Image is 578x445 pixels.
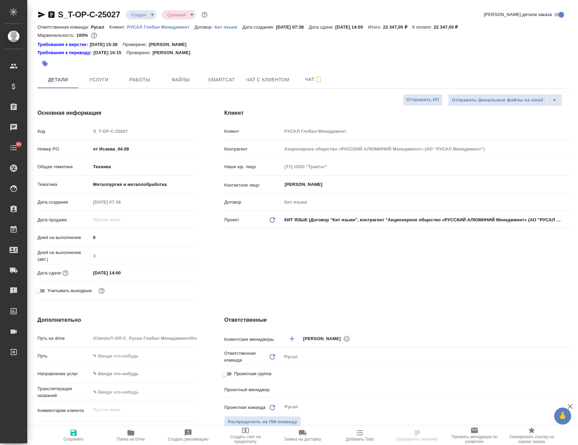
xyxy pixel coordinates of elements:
p: Проектная команда [224,404,265,411]
p: Проверено: [126,49,153,56]
button: Призвать менеджера по развитию [446,426,503,445]
button: Скопировать ссылку [47,11,56,19]
button: Определить тематику [389,426,446,445]
p: Код [37,128,91,135]
input: Пустое поле [91,215,150,225]
span: 96 [12,141,25,148]
h4: Ответственные [224,316,571,324]
span: Отправить финальные файлы на email [452,96,543,104]
button: Папка на Drive [102,426,159,445]
p: Дата создания [37,199,91,206]
p: РУСАЛ Глобал Менеджмент [127,25,195,30]
p: Наше юр. лицо [224,163,282,170]
p: Проект [224,217,239,223]
p: Транслитерация названий [37,385,91,399]
button: Open [567,184,568,185]
button: Сохранить [45,426,102,445]
input: Пустое поле [282,126,571,136]
button: Создать рекламацию [159,426,217,445]
h4: Дополнительно [37,316,197,324]
p: Проверено: [123,41,149,48]
p: Маржинальность: [37,33,76,38]
p: [PERSON_NAME] [149,41,192,48]
input: ✎ Введи что-нибудь [91,233,197,242]
p: [DATE] 07:38 [276,25,309,30]
span: Услуги [82,76,115,84]
input: Пустое поле [91,333,197,343]
p: [DATE] 14:00 [335,25,368,30]
span: Сохранить [63,437,84,442]
button: Добавить тэг [37,56,52,71]
p: Ответственная команда: [37,25,91,30]
span: Чат [298,75,330,84]
h4: Клиент [224,109,571,117]
p: Путь на drive [37,335,91,342]
button: Создать счет на предоплату [217,426,274,445]
button: Выбери, если сб и вс нужно считать рабочими днями для выполнения заказа. [97,286,106,295]
div: Нажми, чтобы открыть папку с инструкцией [37,49,93,56]
div: Техника [91,161,197,173]
div: ✎ Введи что-нибудь [93,370,189,377]
a: Требования к переводу: [37,49,93,56]
span: Заявка на доставку [284,437,321,442]
p: Комментарии для ПМ/исполнителей [37,425,91,438]
span: [PERSON_NAME] детали заказа [484,11,552,18]
p: Клиент [224,128,282,135]
input: ✎ Введи что-нибудь [91,387,197,397]
div: split button [448,94,562,106]
button: Распределить на ПМ-команду [224,416,301,428]
span: Отправить КП [407,96,439,104]
p: Общая тематика [37,163,91,170]
p: Русал [91,25,109,30]
span: Учитывать выходные [47,287,92,294]
span: [PERSON_NAME] [303,335,345,342]
p: К оплате: [412,25,434,30]
p: Договор: [195,25,215,30]
p: Путь [37,353,91,360]
p: Дней на выполнение [37,234,91,241]
span: Чат с клиентом [246,76,289,84]
a: Требования к верстке: [37,41,90,48]
p: Договор [224,199,282,206]
p: [DATE] 15:38 [90,41,123,48]
span: Папка на Drive [117,437,145,442]
p: Проектный менеджер [224,386,282,393]
div: Русал [282,351,571,363]
button: Добавить менеджера [284,331,300,347]
p: 100% [76,33,90,38]
p: Кит языки [214,25,242,30]
button: Срочный [165,12,188,18]
p: Дата создания: [242,25,276,30]
div: Нажми, чтобы открыть папку с инструкцией [37,41,90,48]
input: Пустое поле [282,162,571,172]
a: РУСАЛ Глобал Менеджмент [127,24,195,30]
input: Пустое поле [91,197,150,207]
button: 0.00 RUB; [90,31,98,40]
span: Создать рекламацию [168,437,209,442]
p: Дата сдачи: [309,25,335,30]
svg: Подписаться [315,76,323,84]
p: Контактное лицо [224,182,282,189]
p: 22 347,00 ₽ [433,25,463,30]
span: Призвать менеджера по развитию [450,434,499,444]
a: Кит языки [214,24,242,30]
span: Создать счет на предоплату [221,434,270,444]
button: Скопировать ссылку для ЯМессенджера [37,11,46,19]
span: Определить тематику [396,437,438,442]
p: Контрагент [224,146,282,153]
button: Open [567,338,568,339]
p: Направление услуг [37,370,91,377]
p: Клиент: [109,25,127,30]
div: Металлургия и металлобработка [91,179,197,190]
span: Smartcat [205,76,238,84]
span: Файлы [164,76,197,84]
p: [DATE] 10:15 [93,49,126,56]
button: 🙏 [554,408,571,425]
h4: Основная информация [37,109,197,117]
button: Заявка на доставку [274,426,331,445]
div: [PERSON_NAME] [303,334,352,343]
span: 🙏 [557,409,568,423]
p: Итого: [368,25,383,30]
input: Пустое поле [91,251,197,261]
button: Если добавить услуги и заполнить их объемом, то дата рассчитается автоматически [61,269,70,277]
